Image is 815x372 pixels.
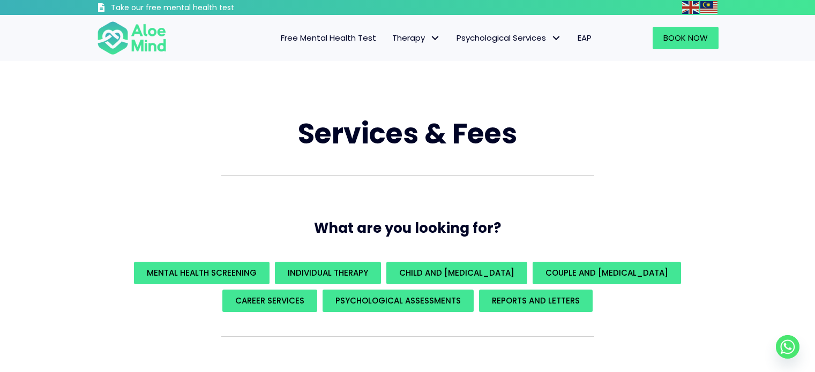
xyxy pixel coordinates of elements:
[457,32,562,43] span: Psychological Services
[181,27,600,49] nav: Menu
[479,290,593,312] a: REPORTS AND LETTERS
[549,31,564,46] span: Psychological Services: submenu
[700,1,717,14] img: ms
[578,32,592,43] span: EAP
[392,32,440,43] span: Therapy
[428,31,443,46] span: Therapy: submenu
[222,290,317,312] a: Career Services
[700,1,719,13] a: Malay
[384,27,448,49] a: TherapyTherapy: submenu
[275,262,381,284] a: Individual Therapy
[335,295,461,306] span: Psychological assessments
[776,335,799,359] a: Whatsapp
[134,262,270,284] a: Mental Health Screening
[533,262,681,284] a: Couple and [MEDICAL_DATA]
[386,262,527,284] a: Child and [MEDICAL_DATA]
[97,20,167,56] img: Aloe mind Logo
[492,295,580,306] span: REPORTS AND LETTERS
[281,32,376,43] span: Free Mental Health Test
[314,218,501,238] span: What are you looking for?
[97,259,719,315] div: What are you looking for?
[653,27,719,49] a: Book Now
[111,3,291,13] h3: Take our free mental health test
[288,267,368,278] span: Individual Therapy
[682,1,700,13] a: English
[663,32,708,43] span: Book Now
[298,114,517,153] span: Services & Fees
[399,267,514,278] span: Child and [MEDICAL_DATA]
[235,295,304,306] span: Career Services
[570,27,600,49] a: EAP
[147,267,257,278] span: Mental Health Screening
[448,27,570,49] a: Psychological ServicesPsychological Services: submenu
[97,3,291,15] a: Take our free mental health test
[545,267,668,278] span: Couple and [MEDICAL_DATA]
[273,27,384,49] a: Free Mental Health Test
[323,290,474,312] a: Psychological assessments
[682,1,699,14] img: en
